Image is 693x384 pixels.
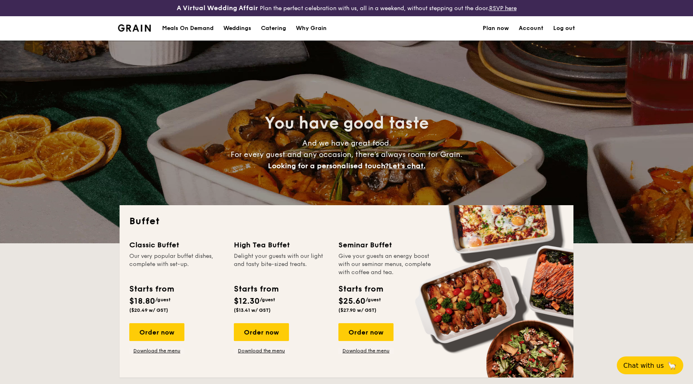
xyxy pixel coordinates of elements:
[129,239,224,251] div: Classic Buffet
[296,16,327,41] div: Why Grain
[256,16,291,41] a: Catering
[483,16,509,41] a: Plan now
[261,16,286,41] h1: Catering
[118,24,151,32] a: Logotype
[115,3,577,13] div: Plan the perfect celebration with us, all in a weekend, without stepping out the door.
[291,16,332,41] a: Why Grain
[268,161,389,170] span: Looking for a personalised touch?
[155,297,171,302] span: /guest
[338,239,433,251] div: Seminar Buffet
[129,296,155,306] span: $18.80
[338,283,383,295] div: Starts from
[265,114,429,133] span: You have good taste
[129,252,224,277] div: Our very popular buffet dishes, complete with set-up.
[234,323,289,341] div: Order now
[260,297,275,302] span: /guest
[218,16,256,41] a: Weddings
[667,361,677,370] span: 🦙
[519,16,543,41] a: Account
[234,348,289,354] a: Download the menu
[129,348,184,354] a: Download the menu
[234,252,329,277] div: Delight your guests with our light and tasty bite-sized treats.
[553,16,575,41] a: Log out
[162,16,214,41] div: Meals On Demand
[623,362,664,369] span: Chat with us
[234,283,278,295] div: Starts from
[118,24,151,32] img: Grain
[129,323,184,341] div: Order now
[129,215,564,228] h2: Buffet
[338,252,433,277] div: Give your guests an energy boost with our seminar menus, complete with coffee and tea.
[129,283,173,295] div: Starts from
[231,139,462,170] span: And we have great food. For every guest and any occasion, there’s always room for Grain.
[338,348,394,354] a: Download the menu
[234,296,260,306] span: $12.30
[338,296,366,306] span: $25.60
[223,16,251,41] div: Weddings
[366,297,381,302] span: /guest
[617,356,683,374] button: Chat with us🦙
[338,307,376,313] span: ($27.90 w/ GST)
[234,307,271,313] span: ($13.41 w/ GST)
[489,5,517,12] a: RSVP here
[234,239,329,251] div: High Tea Buffet
[129,307,168,313] span: ($20.49 w/ GST)
[157,16,218,41] a: Meals On Demand
[177,3,258,13] h4: A Virtual Wedding Affair
[389,161,426,170] span: Let's chat.
[338,323,394,341] div: Order now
